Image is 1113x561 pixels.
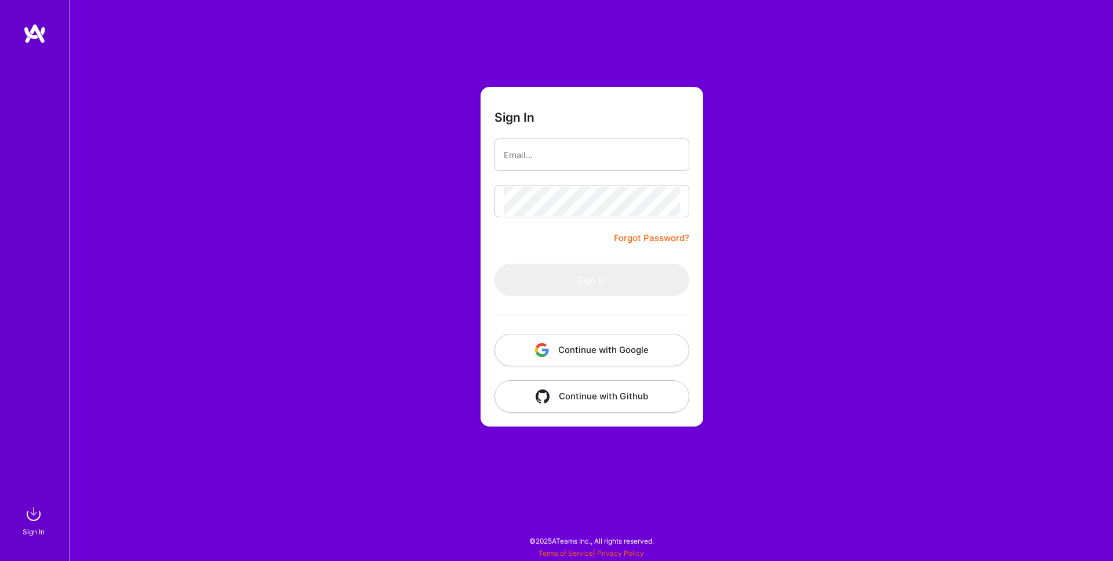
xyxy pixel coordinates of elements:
[24,502,45,538] a: sign inSign In
[494,264,689,296] button: Sign In
[494,110,534,125] h3: Sign In
[539,549,644,558] span: |
[494,380,689,413] button: Continue with Github
[23,526,45,538] div: Sign In
[70,526,1113,555] div: © 2025 ATeams Inc., All rights reserved.
[494,334,689,366] button: Continue with Google
[23,23,46,44] img: logo
[535,343,549,357] img: icon
[22,502,45,526] img: sign in
[536,389,550,403] img: icon
[504,140,680,170] input: Email...
[539,549,593,558] a: Terms of Service
[614,231,689,245] a: Forgot Password?
[597,549,644,558] a: Privacy Policy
